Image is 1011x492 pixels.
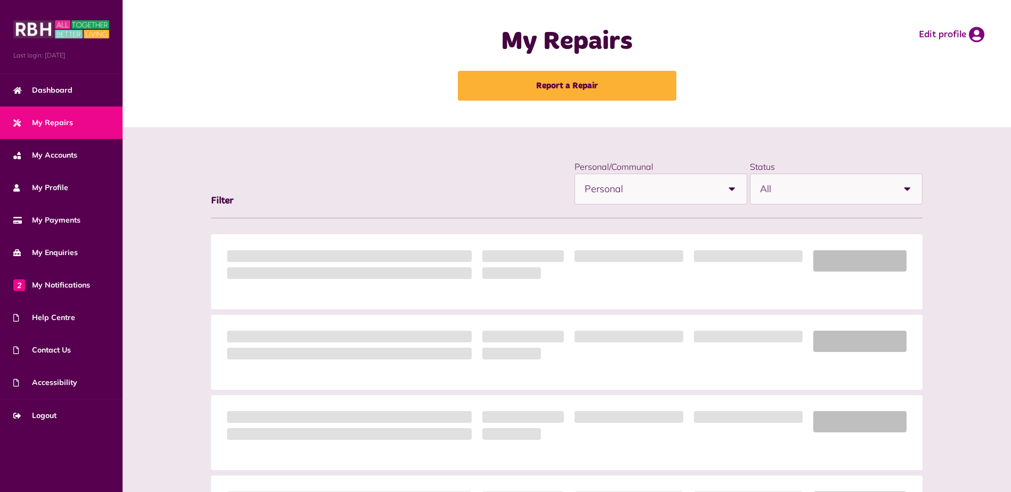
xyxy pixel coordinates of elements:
[13,377,77,388] span: Accessibility
[919,27,984,43] a: Edit profile
[13,182,68,193] span: My Profile
[13,215,80,226] span: My Payments
[13,279,25,291] span: 2
[13,19,109,40] img: MyRBH
[13,51,109,60] span: Last login: [DATE]
[13,85,72,96] span: Dashboard
[458,71,676,101] a: Report a Repair
[13,247,78,258] span: My Enquiries
[13,280,90,291] span: My Notifications
[13,150,77,161] span: My Accounts
[13,410,56,421] span: Logout
[13,312,75,323] span: Help Centre
[13,345,71,356] span: Contact Us
[355,27,779,58] h1: My Repairs
[13,117,73,128] span: My Repairs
